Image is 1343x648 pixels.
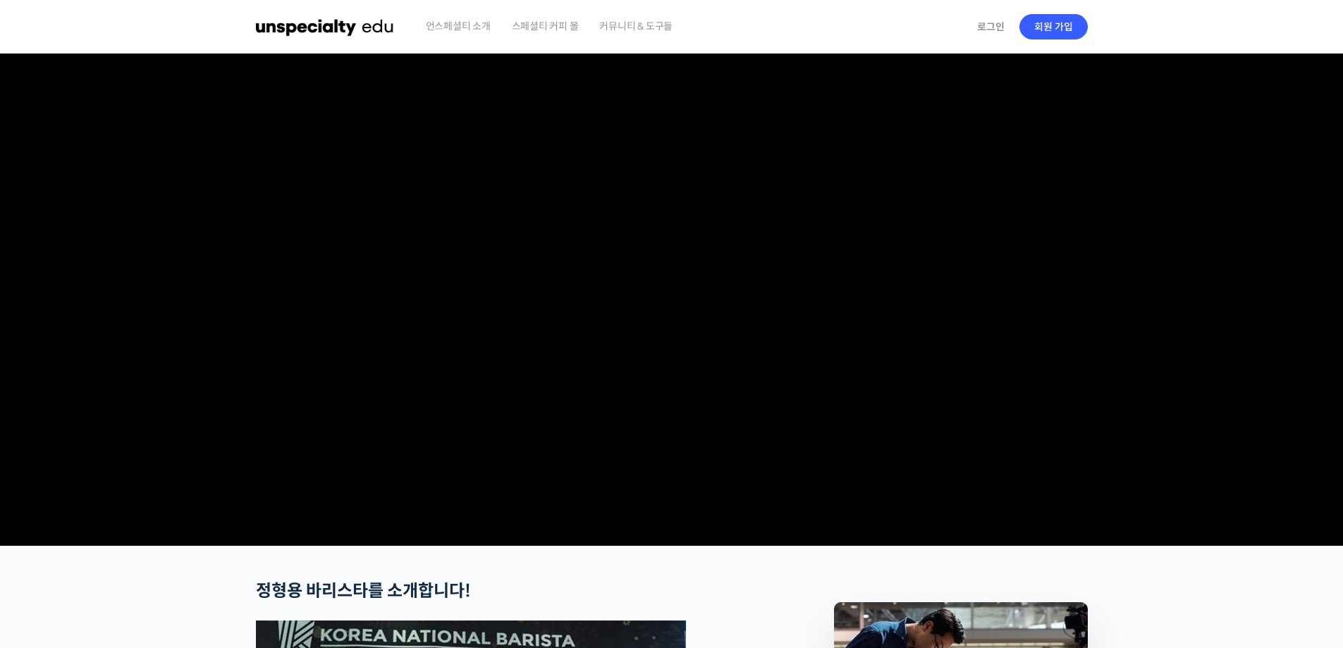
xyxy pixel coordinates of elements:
[256,580,471,601] strong: 정형용 바리스타를 소개합니다!
[1019,14,1088,39] a: 회원 가입
[969,11,1013,43] a: 로그인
